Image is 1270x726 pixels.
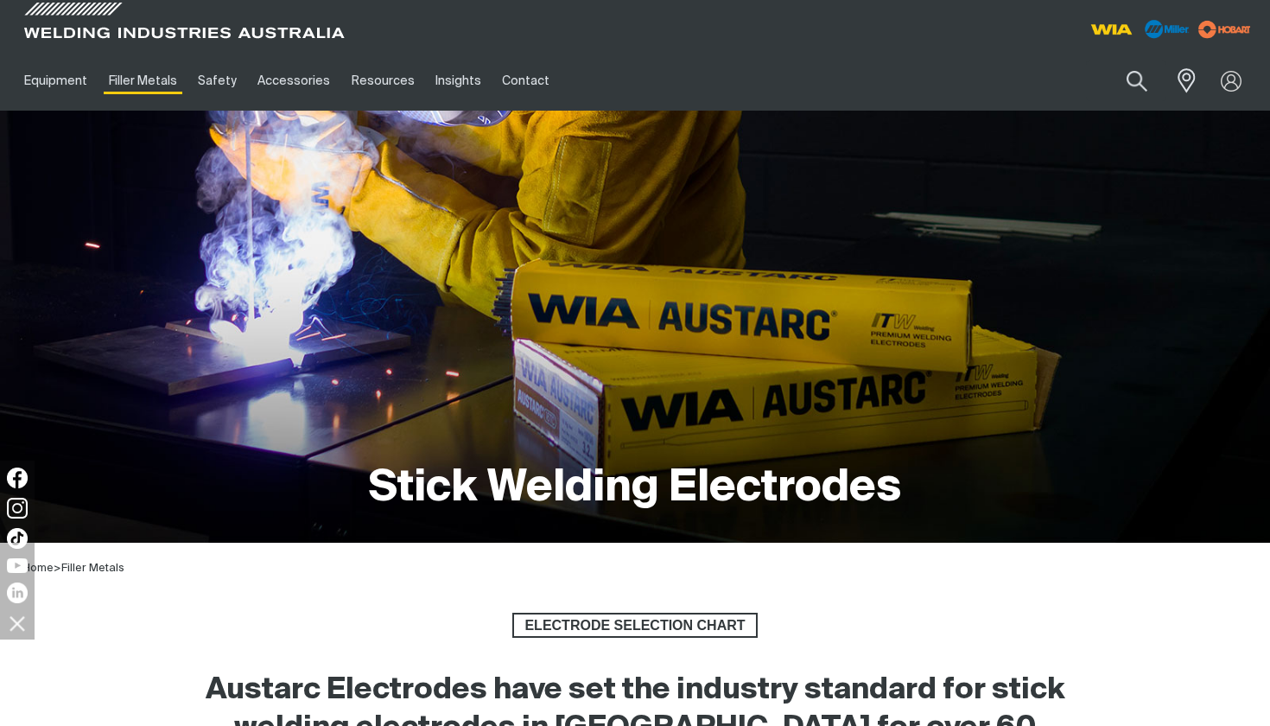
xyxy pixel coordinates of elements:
a: Filler Metals [98,51,187,111]
span: > [54,563,61,574]
a: ELECTRODE SELECTION CHART [512,613,759,639]
nav: Main [14,51,946,111]
button: Search products [1108,60,1166,101]
a: Home [22,561,54,574]
img: Instagram [7,498,28,519]
span: ELECTRODE SELECTION CHART [514,613,757,639]
img: hide socials [3,608,32,638]
h1: Stick Welding Electrodes [369,461,901,517]
a: Contact [492,51,560,111]
img: miller [1193,16,1256,42]
img: YouTube [7,558,28,573]
a: Insights [425,51,492,111]
a: Filler Metals [61,563,124,574]
img: Facebook [7,468,28,488]
a: Equipment [14,51,98,111]
span: Home [22,563,54,574]
a: Resources [341,51,425,111]
input: Product name or item number... [1086,60,1166,101]
a: Safety [187,51,247,111]
a: Accessories [247,51,340,111]
img: LinkedIn [7,583,28,603]
img: TikTok [7,528,28,549]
